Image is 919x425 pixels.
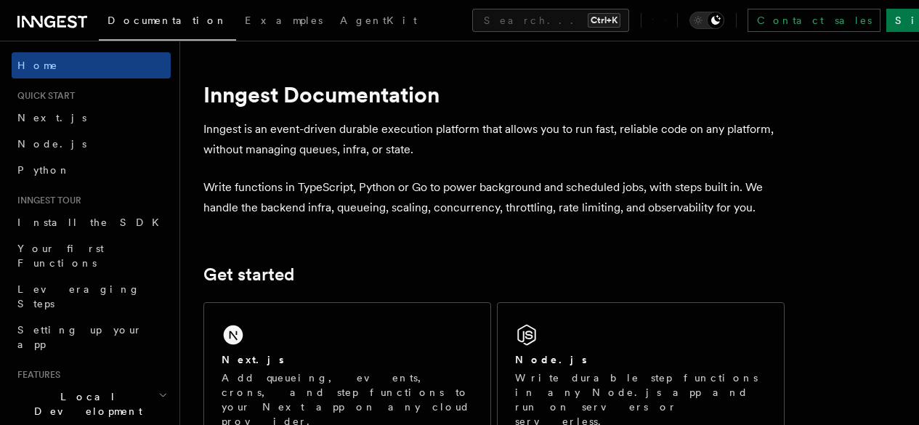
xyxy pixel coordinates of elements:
span: Examples [245,15,323,26]
a: Your first Functions [12,235,171,276]
a: Documentation [99,4,236,41]
span: Home [17,58,58,73]
button: Local Development [12,384,171,424]
h2: Node.js [515,352,587,367]
a: Node.js [12,131,171,157]
span: Next.js [17,112,86,124]
span: Python [17,164,70,176]
span: AgentKit [340,15,417,26]
kbd: Ctrl+K [588,13,620,28]
a: AgentKit [331,4,426,39]
button: Search...Ctrl+K [472,9,629,32]
span: Leveraging Steps [17,283,140,309]
a: Leveraging Steps [12,276,171,317]
a: Contact sales [748,9,880,32]
span: Quick start [12,90,75,102]
a: Examples [236,4,331,39]
p: Write functions in TypeScript, Python or Go to power background and scheduled jobs, with steps bu... [203,177,785,218]
span: Your first Functions [17,243,104,269]
span: Setting up your app [17,324,142,350]
span: Local Development [12,389,158,418]
h2: Next.js [222,352,284,367]
a: Home [12,52,171,78]
span: Install the SDK [17,216,168,228]
a: Next.js [12,105,171,131]
a: Get started [203,264,294,285]
p: Inngest is an event-driven durable execution platform that allows you to run fast, reliable code ... [203,119,785,160]
span: Node.js [17,138,86,150]
button: Toggle dark mode [689,12,724,29]
a: Install the SDK [12,209,171,235]
span: Features [12,369,60,381]
span: Documentation [108,15,227,26]
h1: Inngest Documentation [203,81,785,108]
a: Setting up your app [12,317,171,357]
span: Inngest tour [12,195,81,206]
a: Python [12,157,171,183]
